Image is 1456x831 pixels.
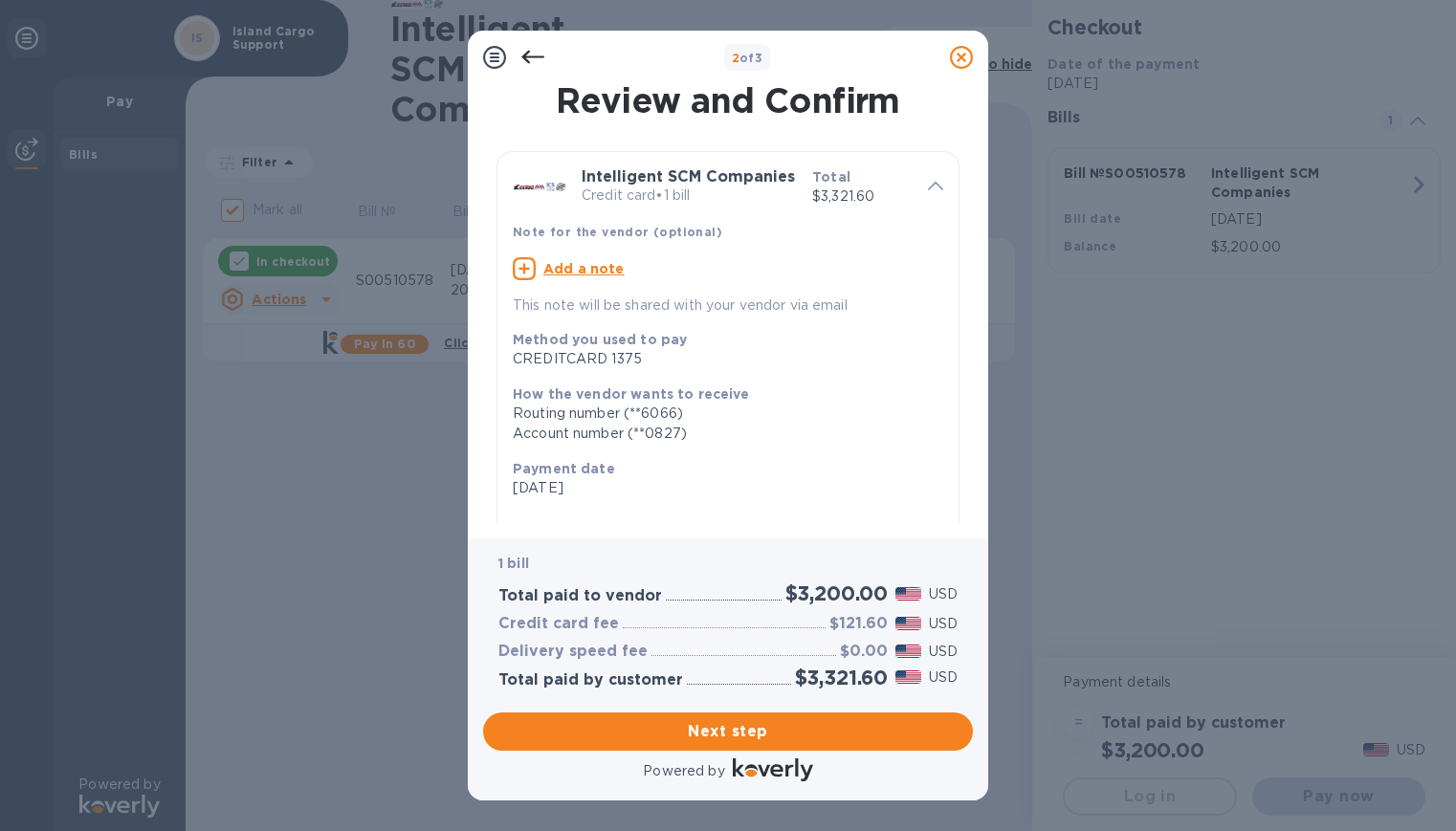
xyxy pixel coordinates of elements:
[929,642,958,662] p: USD
[895,670,921,684] img: USD
[513,424,928,444] div: Account number (**0827)
[483,712,973,751] button: Next step
[785,581,888,605] h2: $3,200.00
[513,295,943,316] p: This note will be shared with your vendor via email
[929,667,958,688] p: USD
[929,614,958,634] p: USD
[498,556,529,571] b: 1 bill
[513,478,928,498] p: [DATE]
[812,186,913,207] p: $3,321.60
[493,80,963,120] h1: Review and Confirm
[513,404,928,424] div: Routing number (**6066)
[513,225,722,239] b: Note for the vendor (optional)
[498,671,683,689] h3: Total paid by customer
[513,167,943,316] div: Intelligent SCM CompaniesCredit card•1 billTotal$3,321.60Note for the vendor (optional)Add a note...
[895,587,921,601] img: USD
[643,761,724,781] p: Powered by
[582,167,795,186] b: Intelligent SCM Companies
[929,584,958,604] p: USD
[513,461,615,476] b: Payment date
[895,645,921,658] img: USD
[732,51,763,65] b: of 3
[812,169,850,185] b: Total
[513,386,750,402] b: How the vendor wants to receive
[732,51,739,65] span: 2
[840,643,888,661] h3: $0.00
[582,186,797,206] p: Credit card • 1 bill
[895,617,921,630] img: USD
[829,615,888,633] h3: $121.60
[733,758,813,781] img: Logo
[498,615,619,633] h3: Credit card fee
[543,261,625,276] u: Add a note
[513,332,687,347] b: Method you used to pay
[498,643,648,661] h3: Delivery speed fee
[498,587,662,605] h3: Total paid to vendor
[513,349,928,369] div: CREDITCARD 1375
[795,666,888,689] h2: $3,321.60
[498,720,958,743] span: Next step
